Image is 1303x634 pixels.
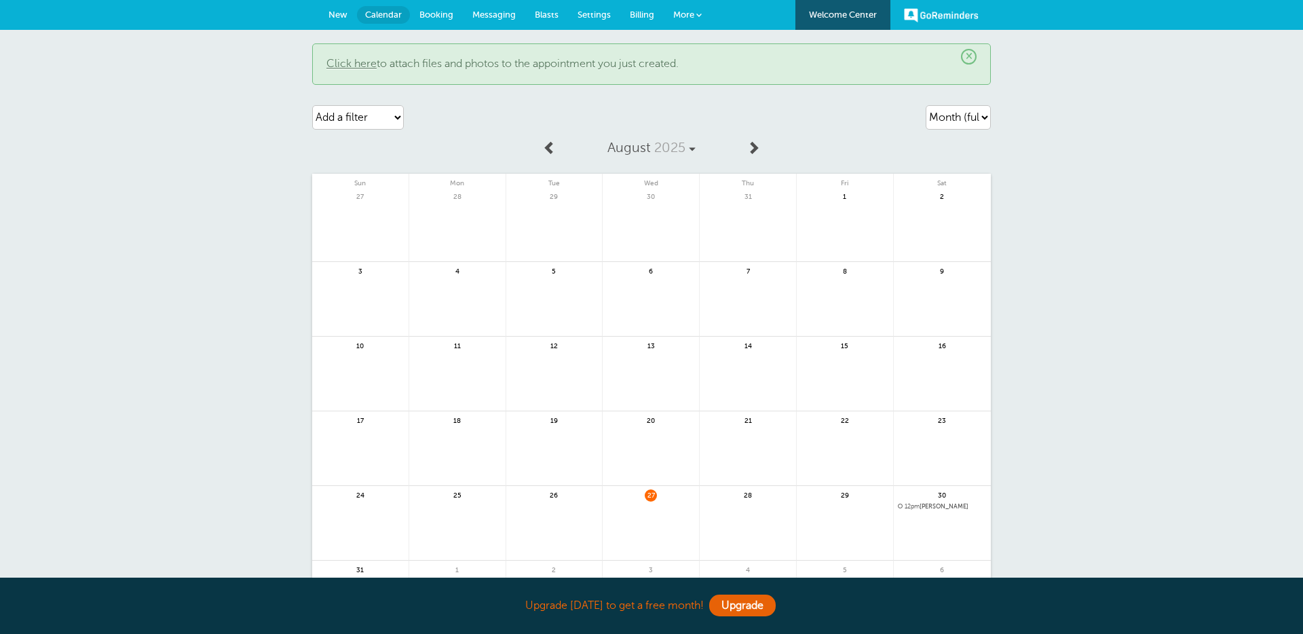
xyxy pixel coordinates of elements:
[472,10,516,20] span: Messaging
[326,58,377,70] a: Click here
[326,58,977,71] p: to attach files and photos to the appointment you just created.
[354,265,366,276] span: 3
[645,265,657,276] span: 6
[419,10,453,20] span: Booking
[742,340,754,350] span: 14
[451,265,464,276] span: 4
[645,489,657,500] span: 27
[905,503,920,510] span: 12pm
[673,10,694,20] span: More
[357,6,410,24] a: Calendar
[354,564,366,574] span: 31
[839,415,851,425] span: 22
[451,191,464,201] span: 28
[645,415,657,425] span: 20
[645,340,657,350] span: 13
[700,174,796,187] span: Thu
[654,140,685,155] span: 2025
[607,140,651,155] span: August
[548,191,560,201] span: 29
[839,265,851,276] span: 8
[451,340,464,350] span: 11
[354,415,366,425] span: 17
[564,133,739,163] a: August 2025
[936,489,948,500] span: 30
[839,340,851,350] span: 15
[548,340,560,350] span: 12
[936,564,948,574] span: 6
[312,174,409,187] span: Sun
[354,191,366,201] span: 27
[898,503,987,510] a: 12pm[PERSON_NAME]
[354,340,366,350] span: 10
[451,415,464,425] span: 18
[354,489,366,500] span: 24
[742,191,754,201] span: 31
[839,489,851,500] span: 29
[603,174,699,187] span: Wed
[548,265,560,276] span: 5
[548,489,560,500] span: 26
[742,265,754,276] span: 7
[894,174,991,187] span: Sat
[797,174,893,187] span: Fri
[535,10,559,20] span: Blasts
[365,10,402,20] span: Calendar
[312,591,991,620] div: Upgrade [DATE] to get a free month!
[839,564,851,574] span: 5
[742,564,754,574] span: 4
[548,564,560,574] span: 2
[742,415,754,425] span: 21
[328,10,347,20] span: New
[936,265,948,276] span: 9
[645,564,657,574] span: 3
[742,489,754,500] span: 28
[548,415,560,425] span: 19
[936,191,948,201] span: 2
[961,49,977,64] span: ×
[645,191,657,201] span: 30
[506,174,603,187] span: Tue
[839,191,851,201] span: 1
[578,10,611,20] span: Settings
[451,564,464,574] span: 1
[409,174,506,187] span: Mon
[709,595,776,616] a: Upgrade
[898,503,987,510] span: Priyanka Rao
[451,489,464,500] span: 25
[630,10,654,20] span: Billing
[936,340,948,350] span: 16
[936,415,948,425] span: 23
